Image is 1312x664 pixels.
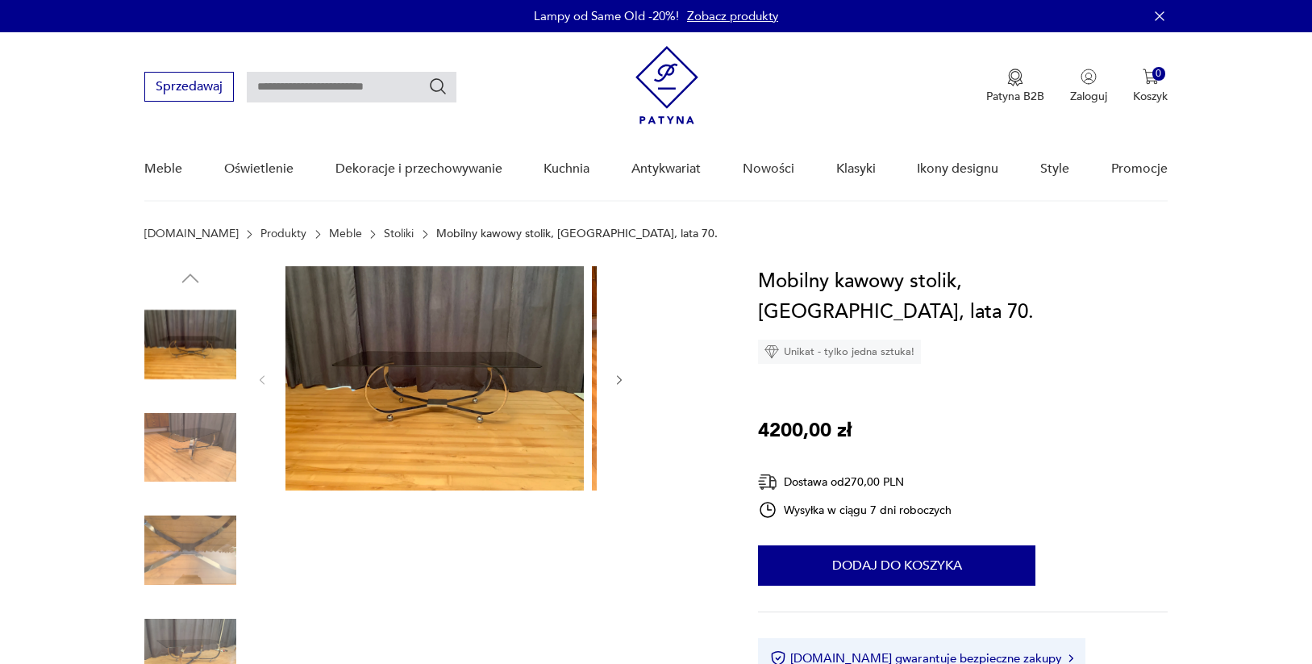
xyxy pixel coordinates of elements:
button: Zaloguj [1070,69,1107,104]
img: Ikona medalu [1007,69,1023,86]
a: Ikona medaluPatyna B2B [986,69,1044,104]
p: 4200,00 zł [758,416,852,446]
a: Dekoracje i przechowywanie [335,138,502,200]
p: Patyna B2B [986,89,1044,104]
img: Zdjęcie produktu Mobilny kawowy stolik, Włochy, lata 70. [144,299,236,390]
p: Mobilny kawowy stolik, [GEOGRAPHIC_DATA], lata 70. [436,228,718,240]
div: Unikat - tylko jedna sztuka! [758,340,921,364]
img: Zdjęcie produktu Mobilny kawowy stolik, Włochy, lata 70. [592,266,890,491]
a: Sprzedawaj [144,82,234,94]
a: Promocje [1111,138,1168,200]
p: Koszyk [1133,89,1168,104]
div: Wysyłka w ciągu 7 dni roboczych [758,500,952,520]
div: 0 [1152,67,1166,81]
a: Antykwariat [631,138,701,200]
h1: Mobilny kawowy stolik, [GEOGRAPHIC_DATA], lata 70. [758,266,1168,328]
a: Style [1040,138,1069,200]
img: Ikona strzałki w prawo [1068,654,1073,662]
a: Produkty [260,228,306,240]
img: Zdjęcie produktu Mobilny kawowy stolik, Włochy, lata 70. [144,504,236,596]
img: Zdjęcie produktu Mobilny kawowy stolik, Włochy, lata 70. [144,402,236,494]
img: Zdjęcie produktu Mobilny kawowy stolik, Włochy, lata 70. [285,266,584,491]
a: Klasyki [836,138,876,200]
button: Szukaj [428,77,448,96]
a: Kuchnia [544,138,589,200]
img: Ikonka użytkownika [1081,69,1097,85]
button: Dodaj do koszyka [758,545,1035,586]
button: 0Koszyk [1133,69,1168,104]
a: Ikony designu [917,138,998,200]
img: Ikona koszyka [1143,69,1159,85]
a: Meble [329,228,362,240]
p: Zaloguj [1070,89,1107,104]
div: Dostawa od 270,00 PLN [758,472,952,492]
img: Patyna - sklep z meblami i dekoracjami vintage [635,46,698,124]
a: Stoliki [384,228,414,240]
a: [DOMAIN_NAME] [144,228,239,240]
a: Meble [144,138,182,200]
a: Nowości [743,138,794,200]
button: Sprzedawaj [144,72,234,102]
img: Ikona diamentu [764,345,779,359]
p: Lampy od Same Old -20%! [534,8,679,24]
a: Oświetlenie [224,138,294,200]
button: Patyna B2B [986,69,1044,104]
a: Zobacz produkty [687,8,778,24]
img: Ikona dostawy [758,472,777,492]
